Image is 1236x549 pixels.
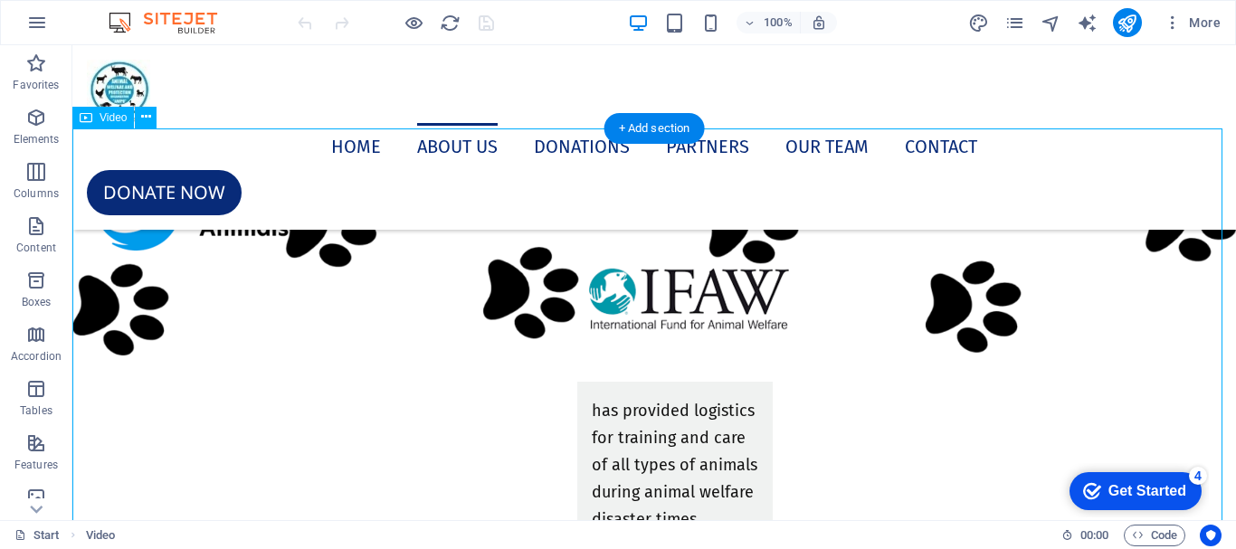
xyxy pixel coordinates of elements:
[1113,8,1142,37] button: publish
[14,458,58,472] p: Features
[439,12,461,33] button: reload
[86,525,115,546] nav: breadcrumb
[1061,525,1109,546] h6: Session time
[53,20,131,36] div: Get Started
[968,12,990,33] button: design
[16,241,56,255] p: Content
[811,14,827,31] i: On resize automatically adjust zoom level to fit chosen device.
[1041,12,1062,33] button: navigator
[100,112,127,123] span: Video
[604,113,705,144] div: + Add section
[1156,8,1228,37] button: More
[14,186,59,201] p: Columns
[764,12,793,33] h6: 100%
[968,13,989,33] i: Design (Ctrl+Alt+Y)
[737,12,801,33] button: 100%
[86,525,115,546] span: Click to select. Double-click to edit
[134,4,152,22] div: 4
[14,9,147,47] div: Get Started 4 items remaining, 20% complete
[22,295,52,309] p: Boxes
[1004,13,1025,33] i: Pages (Ctrl+Alt+S)
[1041,13,1061,33] i: Navigator
[1077,13,1098,33] i: AI Writer
[1093,528,1096,542] span: :
[1200,525,1222,546] button: Usercentrics
[1124,525,1185,546] button: Code
[104,12,240,33] img: Editor Logo
[14,525,60,546] a: Click to cancel selection. Double-click to open Pages
[13,78,59,92] p: Favorites
[11,349,62,364] p: Accordion
[1004,12,1026,33] button: pages
[1164,14,1221,32] span: More
[1132,525,1177,546] span: Code
[14,132,60,147] p: Elements
[1080,525,1108,546] span: 00 00
[1077,12,1098,33] button: text_generator
[440,13,461,33] i: Reload page
[20,403,52,418] p: Tables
